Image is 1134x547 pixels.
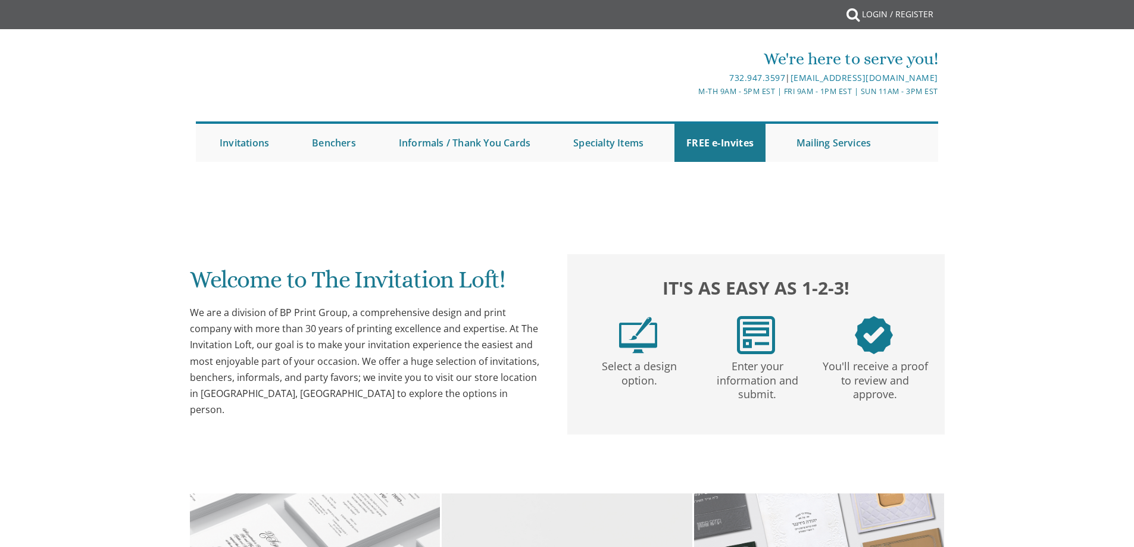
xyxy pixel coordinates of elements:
a: [EMAIL_ADDRESS][DOMAIN_NAME] [791,72,938,83]
div: We're here to serve you! [444,47,938,71]
img: step1.png [619,316,657,354]
a: Informals / Thank You Cards [387,124,542,162]
a: Specialty Items [561,124,655,162]
p: Enter your information and submit. [701,354,814,402]
p: Select a design option. [583,354,696,388]
div: M-Th 9am - 5pm EST | Fri 9am - 1pm EST | Sun 11am - 3pm EST [444,85,938,98]
div: | [444,71,938,85]
h2: It's as easy as 1-2-3! [579,274,933,301]
div: We are a division of BP Print Group, a comprehensive design and print company with more than 30 y... [190,305,543,418]
a: Invitations [208,124,281,162]
h1: Welcome to The Invitation Loft! [190,267,543,302]
img: step3.png [855,316,893,354]
a: FREE e-Invites [674,124,766,162]
a: Mailing Services [785,124,883,162]
a: 732.947.3597 [729,72,785,83]
p: You'll receive a proof to review and approve. [819,354,932,402]
a: Benchers [300,124,368,162]
img: step2.png [737,316,775,354]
